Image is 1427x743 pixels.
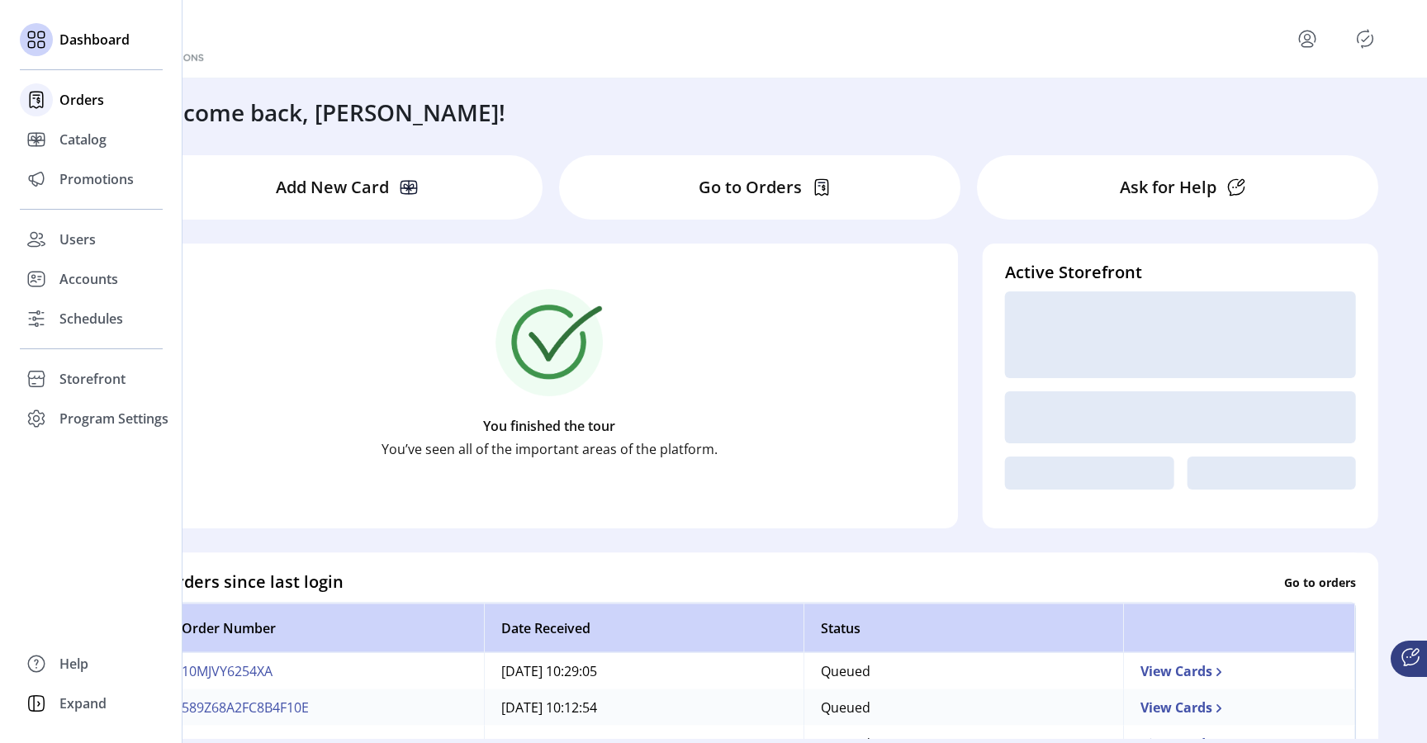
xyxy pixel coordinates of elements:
[59,269,118,289] span: Accounts
[164,570,344,594] h4: Orders since last login
[484,603,804,653] th: Date Received
[804,603,1123,653] th: Status
[484,653,804,689] td: [DATE] 10:29:05
[59,230,96,249] span: Users
[142,95,505,130] h3: Welcome back, [PERSON_NAME]!
[59,130,107,149] span: Catalog
[59,30,130,50] span: Dashboard
[1284,573,1356,590] p: Go to orders
[59,90,104,110] span: Orders
[59,409,168,428] span: Program Settings
[164,689,484,726] td: 589Z68A2FC8B4F10E
[484,689,804,726] td: [DATE] 10:12:54
[276,175,389,200] p: Add New Card
[804,653,1123,689] td: Queued
[1123,689,1355,726] td: View Cards
[483,416,615,436] p: You finished the tour
[59,169,134,189] span: Promotions
[699,175,802,200] p: Go to Orders
[59,369,126,389] span: Storefront
[804,689,1123,726] td: Queued
[1294,26,1320,52] button: menu
[59,309,123,329] span: Schedules
[164,603,484,653] th: Order Number
[164,653,484,689] td: 10MJVY6254XA
[1120,175,1216,200] p: Ask for Help
[1123,653,1355,689] td: View Cards
[382,439,718,459] p: You’ve seen all of the important areas of the platform.
[1005,260,1356,285] h4: Active Storefront
[59,693,107,713] span: Expand
[1352,26,1378,52] button: Publisher Panel
[59,654,88,674] span: Help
